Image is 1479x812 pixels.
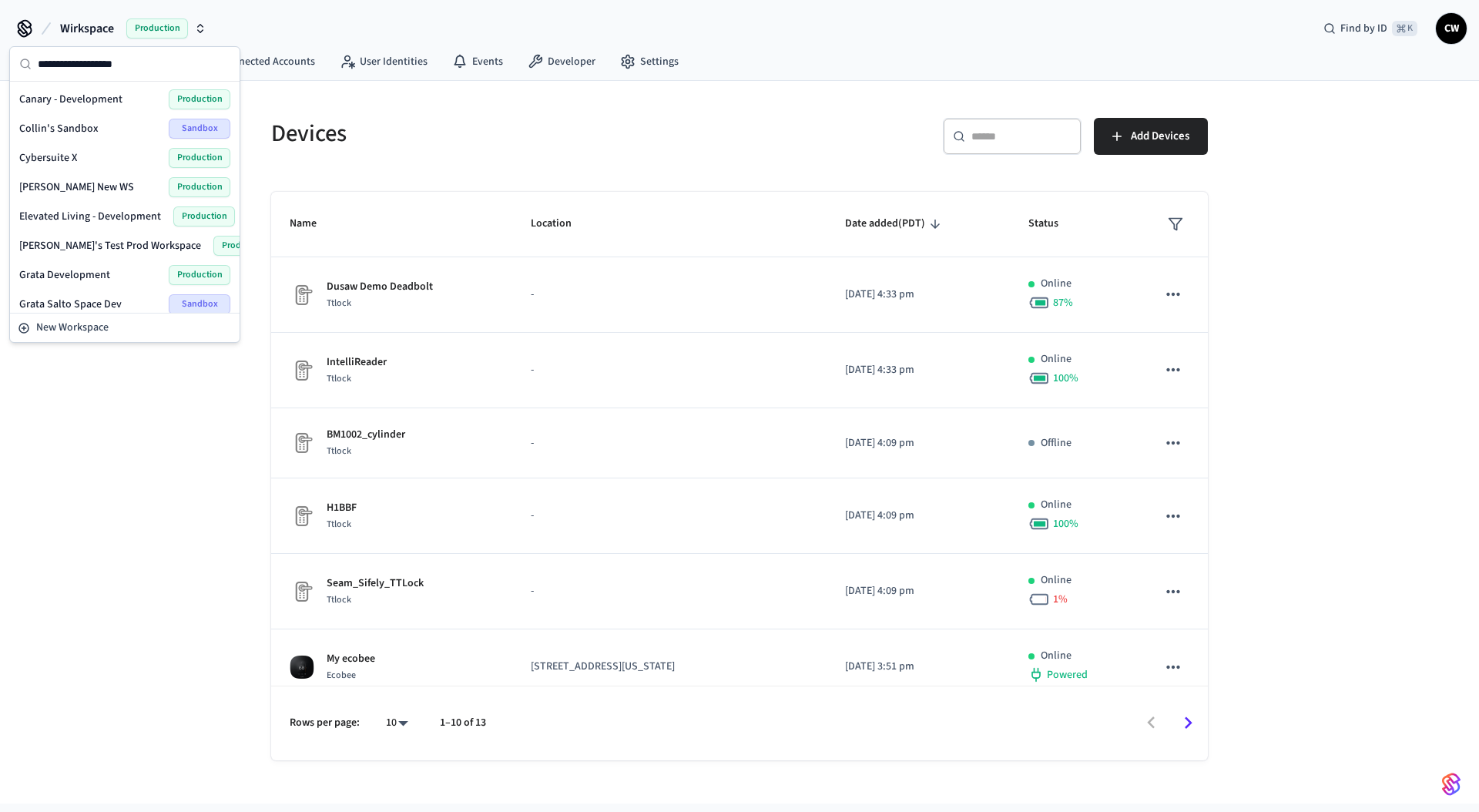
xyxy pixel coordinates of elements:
span: 100 % [1053,371,1078,386]
p: 1–10 of 13 [440,715,486,731]
span: Powered [1047,667,1088,683]
p: My ecobee [327,651,375,667]
p: [DATE] 4:09 pm [845,435,991,451]
span: 1 % [1053,592,1068,607]
button: CW [1436,13,1467,44]
span: Find by ID [1340,21,1387,36]
span: Ttlock [327,518,351,531]
span: Cybersuite X [19,150,77,166]
img: SeamLogoGradient.69752ec5.svg [1442,772,1461,797]
p: [DATE] 4:33 pm [845,362,991,378]
p: Seam_Sifely_TTLock [327,575,424,592]
button: New Workspace [12,315,238,341]
span: Collin's Sandbox [19,121,99,136]
img: Placeholder Lock Image [290,358,314,383]
div: Find by ID⌘ K [1311,15,1430,42]
a: Settings [608,48,691,75]
p: - [531,508,808,524]
span: Production [169,265,230,285]
span: Status [1028,212,1078,236]
img: ecobee_lite_3 [290,655,314,679]
a: User Identities [327,48,440,75]
span: Production [213,236,275,256]
h5: Devices [271,118,730,149]
span: 100 % [1053,516,1078,532]
p: [DATE] 4:33 pm [845,287,991,303]
span: ⌘ K [1392,21,1417,36]
p: Online [1041,497,1072,513]
p: - [531,362,808,378]
p: Online [1041,572,1072,589]
p: BM1002_cylinder [327,427,405,443]
p: [DATE] 3:51 pm [845,659,991,675]
p: - [531,435,808,451]
p: [STREET_ADDRESS][US_STATE] [531,659,808,675]
span: Grata Salto Space Dev [19,297,122,312]
span: [PERSON_NAME] New WS [19,180,134,195]
span: Ecobee [327,669,356,682]
div: Suggestions [10,82,240,313]
div: 10 [378,712,415,734]
span: Ttlock [327,297,351,310]
a: Events [440,48,515,75]
button: Go to next page [1170,705,1206,741]
span: Production [173,206,235,226]
span: Production [169,177,230,197]
span: 87 % [1053,295,1073,310]
span: Sandbox [169,294,230,314]
span: Ttlock [327,445,351,458]
p: Rows per page: [290,715,360,731]
span: New Workspace [36,320,109,336]
span: Date added(PDT) [845,212,945,236]
button: Add Devices [1094,118,1208,155]
span: Ttlock [327,372,351,385]
a: Developer [515,48,608,75]
p: - [531,583,808,599]
span: Production [169,148,230,168]
p: - [531,287,808,303]
span: Sandbox [169,119,230,139]
span: [PERSON_NAME]'s Test Prod Workspace [19,238,201,253]
p: Offline [1041,435,1072,451]
span: Production [169,89,230,109]
a: Connected Accounts [188,48,327,75]
span: Wirkspace [60,19,114,38]
span: Add Devices [1131,126,1189,146]
img: Placeholder Lock Image [290,283,314,307]
p: IntelliReader [327,354,387,371]
p: H1BBF [327,500,357,516]
p: [DATE] 4:09 pm [845,583,991,599]
span: Name [290,212,337,236]
span: Ttlock [327,593,351,606]
p: Online [1041,351,1072,367]
img: Placeholder Lock Image [290,504,314,528]
img: Placeholder Lock Image [290,431,314,455]
p: Online [1041,648,1072,664]
span: Location [531,212,592,236]
p: Dusaw Demo Deadbolt [327,279,433,295]
p: [DATE] 4:09 pm [845,508,991,524]
span: Production [126,18,188,39]
span: Elevated Living - Development [19,209,161,224]
span: Canary - Development [19,92,122,107]
p: Online [1041,276,1072,292]
span: Grata Development [19,267,110,283]
span: CW [1437,15,1465,42]
img: Placeholder Lock Image [290,579,314,604]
